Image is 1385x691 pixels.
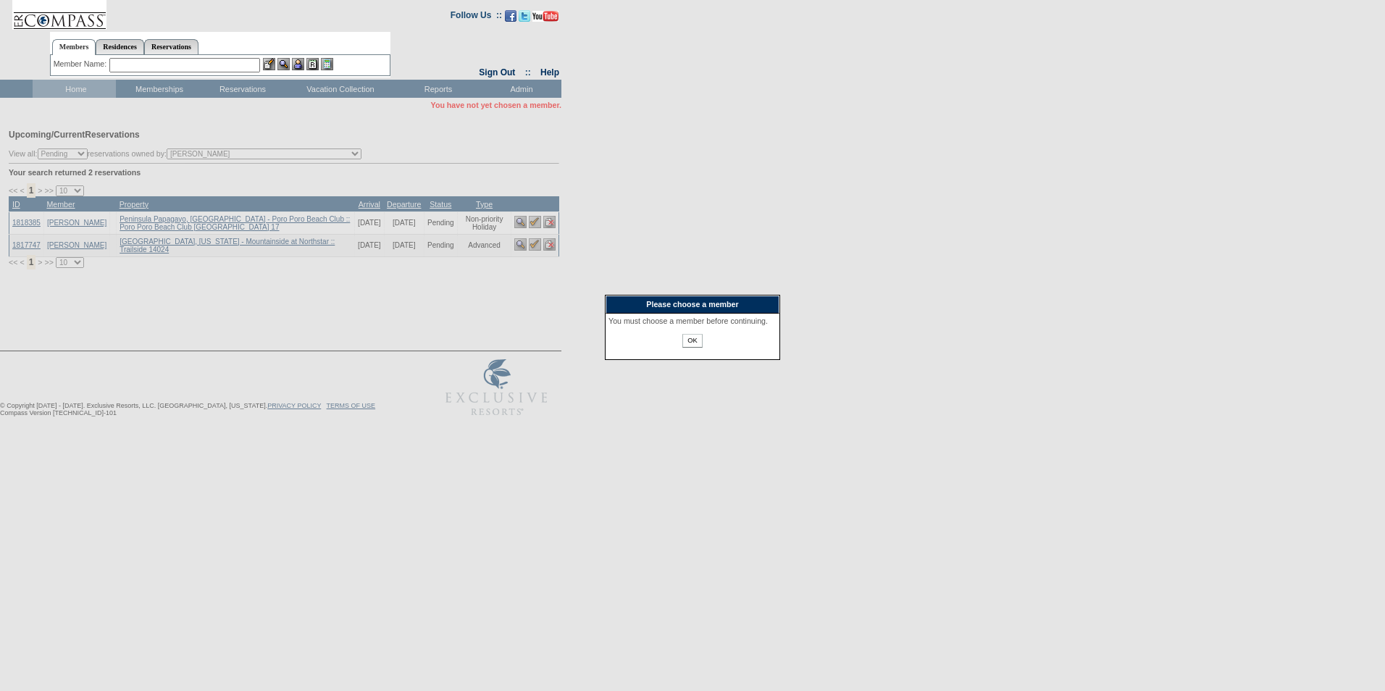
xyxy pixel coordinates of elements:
img: Impersonate [292,58,304,70]
img: Become our fan on Facebook [505,10,516,22]
a: Help [540,67,559,78]
img: Reservations [306,58,319,70]
img: Follow us on Twitter [519,10,530,22]
a: Become our fan on Facebook [505,14,516,23]
a: Follow us on Twitter [519,14,530,23]
div: Please choose a member [606,296,779,314]
img: b_calculator.gif [321,58,333,70]
div: You must choose a member before continuing. [608,317,777,325]
a: Sign Out [479,67,515,78]
img: View [277,58,290,70]
input: OK [682,334,702,348]
td: Follow Us :: [451,9,502,26]
a: Subscribe to our YouTube Channel [532,14,558,23]
img: Subscribe to our YouTube Channel [532,11,558,22]
div: Member Name: [54,58,109,70]
img: b_edit.gif [263,58,275,70]
span: :: [525,67,531,78]
a: Residences [96,39,144,54]
a: Reservations [144,39,198,54]
a: Members [52,39,96,55]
